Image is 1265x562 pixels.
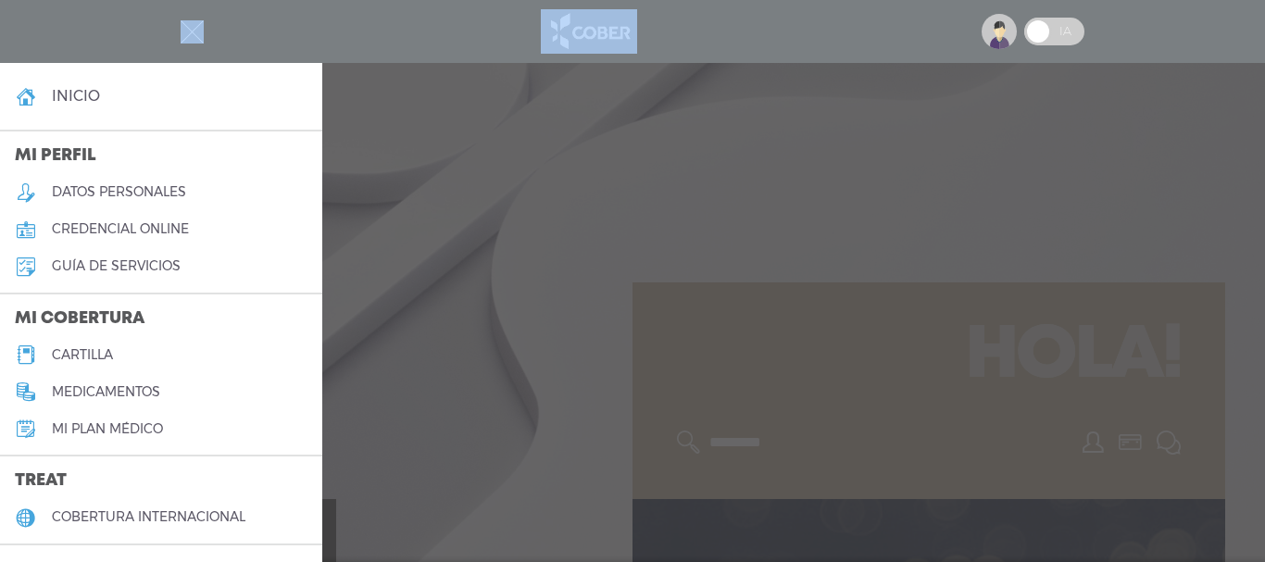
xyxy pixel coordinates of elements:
[52,509,245,525] h5: cobertura internacional
[52,258,181,274] h5: guía de servicios
[181,20,204,44] img: Cober_menu-close-white.svg
[982,14,1017,49] img: profile-placeholder.svg
[52,384,160,400] h5: medicamentos
[52,184,186,200] h5: datos personales
[52,421,163,437] h5: Mi plan médico
[52,347,113,363] h5: cartilla
[52,87,100,105] h4: inicio
[541,9,638,54] img: logo_cober_home-white.png
[52,221,189,237] h5: credencial online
